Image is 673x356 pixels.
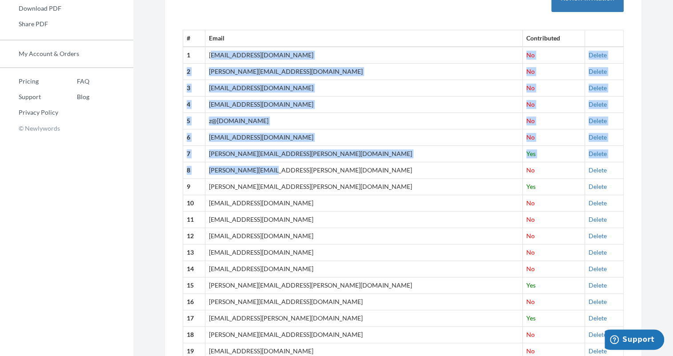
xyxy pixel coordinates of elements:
[589,150,607,157] a: Delete
[205,113,522,129] td: z@[DOMAIN_NAME]
[205,244,522,261] td: [EMAIL_ADDRESS][DOMAIN_NAME]
[526,68,535,75] span: No
[183,228,205,244] th: 12
[526,232,535,240] span: No
[526,150,536,157] span: Yes
[183,244,205,261] th: 13
[183,113,205,129] th: 5
[183,96,205,113] th: 4
[205,179,522,195] td: [PERSON_NAME][EMAIL_ADDRESS][PERSON_NAME][DOMAIN_NAME]
[183,212,205,228] th: 11
[205,64,522,80] td: [PERSON_NAME][EMAIL_ADDRESS][DOMAIN_NAME]
[526,84,535,92] span: No
[183,47,205,63] th: 1
[205,96,522,113] td: [EMAIL_ADDRESS][DOMAIN_NAME]
[589,166,607,174] a: Delete
[205,277,522,294] td: [PERSON_NAME][EMAIL_ADDRESS][PERSON_NAME][DOMAIN_NAME]
[183,146,205,162] th: 7
[526,314,536,322] span: Yes
[589,100,607,108] a: Delete
[183,294,205,310] th: 16
[526,298,535,305] span: No
[589,298,607,305] a: Delete
[205,261,522,277] td: [EMAIL_ADDRESS][DOMAIN_NAME]
[526,281,536,289] span: Yes
[526,216,535,223] span: No
[205,30,522,47] th: Email
[526,117,535,124] span: No
[526,166,535,174] span: No
[205,195,522,212] td: [EMAIL_ADDRESS][DOMAIN_NAME]
[589,199,607,207] a: Delete
[589,84,607,92] a: Delete
[183,30,205,47] th: #
[205,327,522,343] td: [PERSON_NAME][EMAIL_ADDRESS][DOMAIN_NAME]
[183,179,205,195] th: 9
[205,80,522,96] td: [EMAIL_ADDRESS][DOMAIN_NAME]
[589,281,607,289] a: Delete
[526,331,535,338] span: No
[205,162,522,179] td: [PERSON_NAME][EMAIL_ADDRESS][PERSON_NAME][DOMAIN_NAME]
[526,51,535,59] span: No
[183,129,205,146] th: 6
[205,310,522,327] td: [EMAIL_ADDRESS][PERSON_NAME][DOMAIN_NAME]
[183,261,205,277] th: 14
[589,314,607,322] a: Delete
[205,294,522,310] td: [PERSON_NAME][EMAIL_ADDRESS][DOMAIN_NAME]
[183,277,205,294] th: 15
[589,68,607,75] a: Delete
[183,327,205,343] th: 18
[205,47,522,63] td: [EMAIL_ADDRESS][DOMAIN_NAME]
[526,347,535,355] span: No
[589,133,607,141] a: Delete
[589,248,607,256] a: Delete
[183,162,205,179] th: 8
[589,183,607,190] a: Delete
[183,80,205,96] th: 3
[589,117,607,124] a: Delete
[205,129,522,146] td: [EMAIL_ADDRESS][DOMAIN_NAME]
[58,90,89,104] a: Blog
[589,265,607,272] a: Delete
[589,347,607,355] a: Delete
[183,195,205,212] th: 10
[183,310,205,327] th: 17
[205,146,522,162] td: [PERSON_NAME][EMAIL_ADDRESS][PERSON_NAME][DOMAIN_NAME]
[526,100,535,108] span: No
[205,212,522,228] td: [EMAIL_ADDRESS][DOMAIN_NAME]
[526,183,536,190] span: Yes
[205,228,522,244] td: [EMAIL_ADDRESS][DOMAIN_NAME]
[526,248,535,256] span: No
[605,329,664,352] iframe: Opens a widget where you can chat to one of our agents
[522,30,585,47] th: Contributed
[589,331,607,338] a: Delete
[58,75,89,88] a: FAQ
[589,232,607,240] a: Delete
[526,265,535,272] span: No
[183,64,205,80] th: 2
[526,133,535,141] span: No
[526,199,535,207] span: No
[589,216,607,223] a: Delete
[589,51,607,59] a: Delete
